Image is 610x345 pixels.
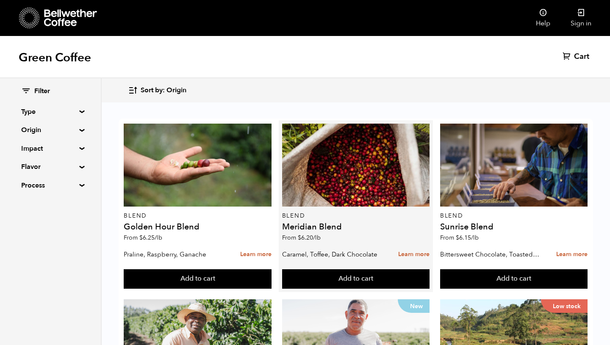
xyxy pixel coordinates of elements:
[313,234,321,242] span: /lb
[574,52,589,62] span: Cart
[155,234,162,242] span: /lb
[298,234,301,242] span: $
[21,125,80,135] summary: Origin
[34,87,50,96] span: Filter
[19,50,91,65] h1: Green Coffee
[21,180,80,190] summary: Process
[563,52,591,62] a: Cart
[556,246,588,264] a: Learn more
[440,248,541,261] p: Bittersweet Chocolate, Toasted Marshmallow, Candied Orange, Praline
[456,234,459,242] span: $
[124,223,271,231] h4: Golden Hour Blend
[298,234,321,242] bdi: 6.20
[440,234,479,242] span: From
[282,269,430,289] button: Add to cart
[139,234,143,242] span: $
[141,86,186,95] span: Sort by: Origin
[124,234,162,242] span: From
[282,213,430,219] p: Blend
[124,248,224,261] p: Praline, Raspberry, Ganache
[398,299,430,313] p: New
[128,80,186,100] button: Sort by: Origin
[139,234,162,242] bdi: 6.25
[398,246,430,264] a: Learn more
[21,162,80,172] summary: Flavor
[282,248,383,261] p: Caramel, Toffee, Dark Chocolate
[240,246,272,264] a: Learn more
[541,299,588,313] p: Low stock
[440,269,588,289] button: Add to cart
[21,107,80,117] summary: Type
[21,144,80,154] summary: Impact
[456,234,479,242] bdi: 6.15
[282,223,430,231] h4: Meridian Blend
[124,269,271,289] button: Add to cart
[124,213,271,219] p: Blend
[471,234,479,242] span: /lb
[440,223,588,231] h4: Sunrise Blend
[440,213,588,219] p: Blend
[282,234,321,242] span: From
